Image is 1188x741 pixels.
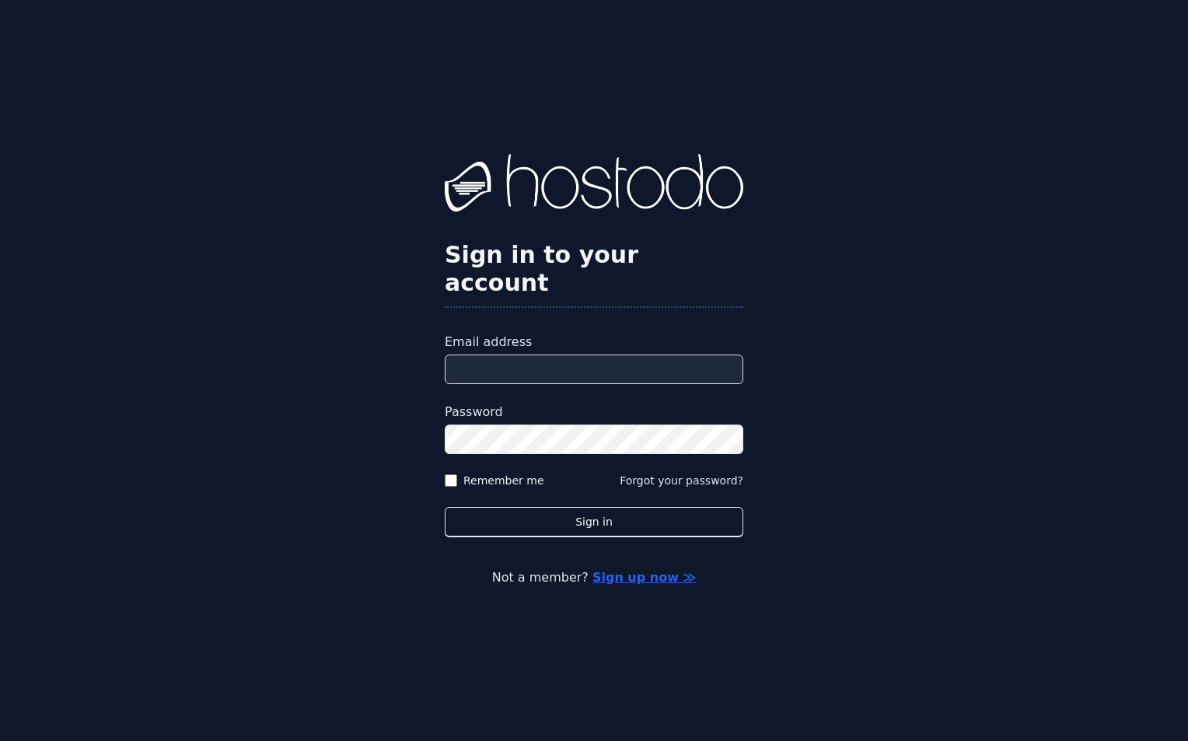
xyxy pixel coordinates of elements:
[445,154,743,216] img: Hostodo
[445,507,743,537] button: Sign in
[463,473,544,488] label: Remember me
[75,568,1113,587] p: Not a member?
[445,333,743,351] label: Email address
[445,403,743,421] label: Password
[592,570,696,585] a: Sign up now ≫
[620,473,743,488] button: Forgot your password?
[445,241,743,297] h2: Sign in to your account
